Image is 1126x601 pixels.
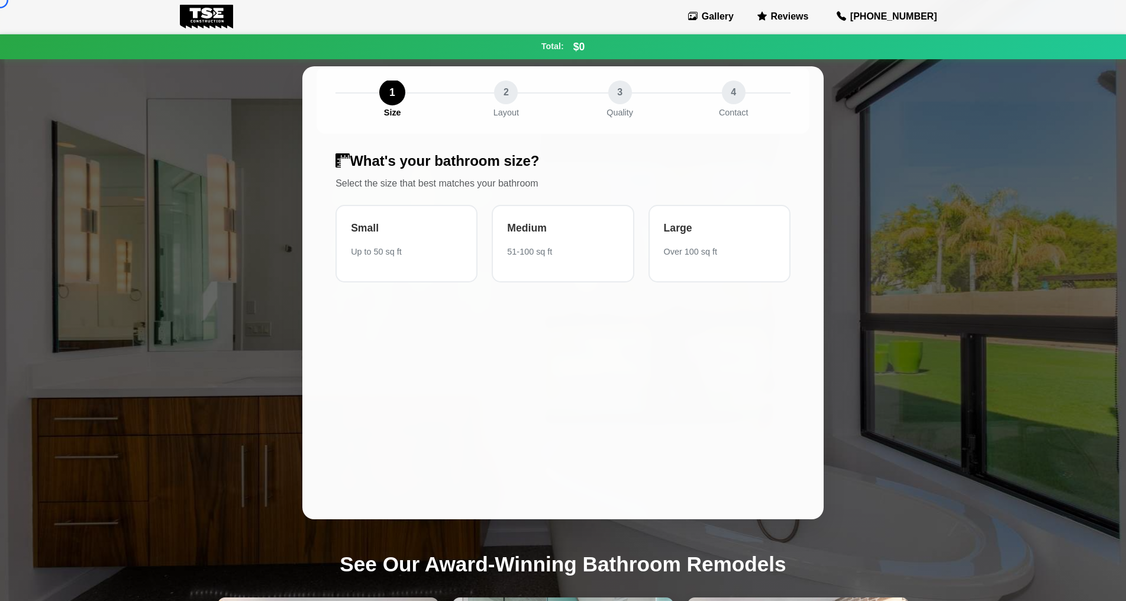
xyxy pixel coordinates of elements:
span: $0 [573,39,585,54]
div: Contact [719,107,748,120]
div: Over 100 sq ft [664,246,775,258]
div: 4 [722,81,746,104]
div: Up to 50 sq ft [351,246,462,258]
p: Select the size that best matches your bathroom [335,176,791,191]
div: 1 [379,79,405,105]
div: Layout [493,107,519,120]
div: Quality [606,107,633,120]
a: Reviews [753,7,813,26]
h3: What's your bathroom size? [335,153,791,170]
h2: See Our Award-Winning Bathroom Remodels [208,552,918,577]
div: Size [384,107,401,120]
div: 2 [494,81,518,104]
div: 3 [608,81,632,104]
span: Total: [541,40,564,53]
img: Tse Construction [180,5,234,28]
a: [PHONE_NUMBER] [827,5,946,28]
div: Medium [507,220,618,236]
div: Small [351,220,462,236]
div: 51-100 sq ft [507,246,618,258]
div: Large [664,220,775,236]
a: Gallery [683,7,738,26]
